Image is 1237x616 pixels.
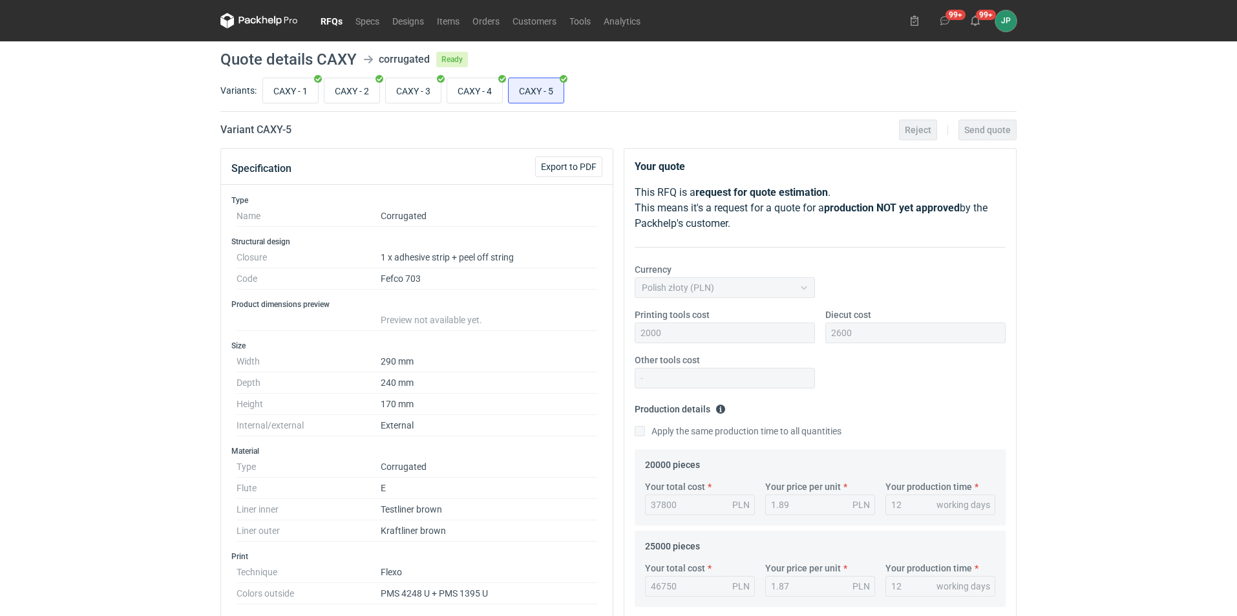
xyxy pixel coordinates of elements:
[436,52,468,67] span: Ready
[958,120,1017,140] button: Send quote
[220,52,357,67] h1: Quote details CAXY
[381,206,597,227] dd: Corrugated
[645,480,705,493] label: Your total cost
[231,341,602,351] h3: Size
[231,153,291,184] button: Specification
[231,299,602,310] h3: Product dimensions preview
[381,562,597,583] dd: Flexo
[645,454,700,470] legend: 20000 pieces
[535,156,602,177] button: Export to PDF
[563,13,597,28] a: Tools
[381,478,597,499] dd: E
[645,562,705,575] label: Your total cost
[447,78,503,103] label: CAXY - 4
[885,562,972,575] label: Your production time
[935,10,955,31] button: 99+
[231,551,602,562] h3: Print
[381,415,597,436] dd: External
[381,351,597,372] dd: 290 mm
[237,351,381,372] dt: Width
[237,520,381,542] dt: Liner outer
[381,520,597,542] dd: Kraftliner brown
[237,562,381,583] dt: Technique
[237,415,381,436] dt: Internal/external
[381,583,597,604] dd: PMS 4248 U + PMS 1395 U
[852,498,870,511] div: PLN
[385,78,441,103] label: CAXY - 3
[237,372,381,394] dt: Depth
[237,206,381,227] dt: Name
[237,268,381,290] dt: Code
[381,499,597,520] dd: Testliner brown
[237,394,381,415] dt: Height
[381,456,597,478] dd: Corrugated
[965,10,986,31] button: 99+
[765,480,841,493] label: Your price per unit
[899,120,937,140] button: Reject
[262,78,319,103] label: CAXY - 1
[231,195,602,206] h3: Type
[635,263,671,276] label: Currency
[732,498,750,511] div: PLN
[237,499,381,520] dt: Liner inner
[237,478,381,499] dt: Flute
[381,315,482,325] span: Preview not available yet.
[732,580,750,593] div: PLN
[765,562,841,575] label: Your price per unit
[466,13,506,28] a: Orders
[541,162,597,171] span: Export to PDF
[220,13,298,28] svg: Packhelp Pro
[597,13,647,28] a: Analytics
[695,186,828,198] strong: request for quote estimation
[231,446,602,456] h3: Material
[825,308,871,321] label: Diecut cost
[220,84,257,97] label: Variants:
[635,160,685,173] strong: Your quote
[995,10,1017,32] div: Justyna Powała
[635,185,1006,231] p: This RFQ is a . This means it's a request for a quote for a by the Packhelp's customer.
[220,122,291,138] h2: Variant CAXY - 5
[349,13,386,28] a: Specs
[905,125,931,134] span: Reject
[381,268,597,290] dd: Fefco 703
[995,10,1017,32] button: JP
[381,247,597,268] dd: 1 x adhesive strip + peel off string
[936,580,990,593] div: working days
[314,13,349,28] a: RFQs
[237,247,381,268] dt: Closure
[237,456,381,478] dt: Type
[379,52,430,67] div: corrugated
[381,372,597,394] dd: 240 mm
[936,498,990,511] div: working days
[635,308,710,321] label: Printing tools cost
[508,78,564,103] label: CAXY - 5
[885,480,972,493] label: Your production time
[824,202,960,214] strong: production NOT yet approved
[635,354,700,366] label: Other tools cost
[324,78,380,103] label: CAXY - 2
[645,536,700,551] legend: 25000 pieces
[237,583,381,604] dt: Colors outside
[231,237,602,247] h3: Structural design
[964,125,1011,134] span: Send quote
[386,13,430,28] a: Designs
[635,399,726,414] legend: Production details
[430,13,466,28] a: Items
[506,13,563,28] a: Customers
[635,425,841,438] label: Apply the same production time to all quantities
[381,394,597,415] dd: 170 mm
[852,580,870,593] div: PLN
